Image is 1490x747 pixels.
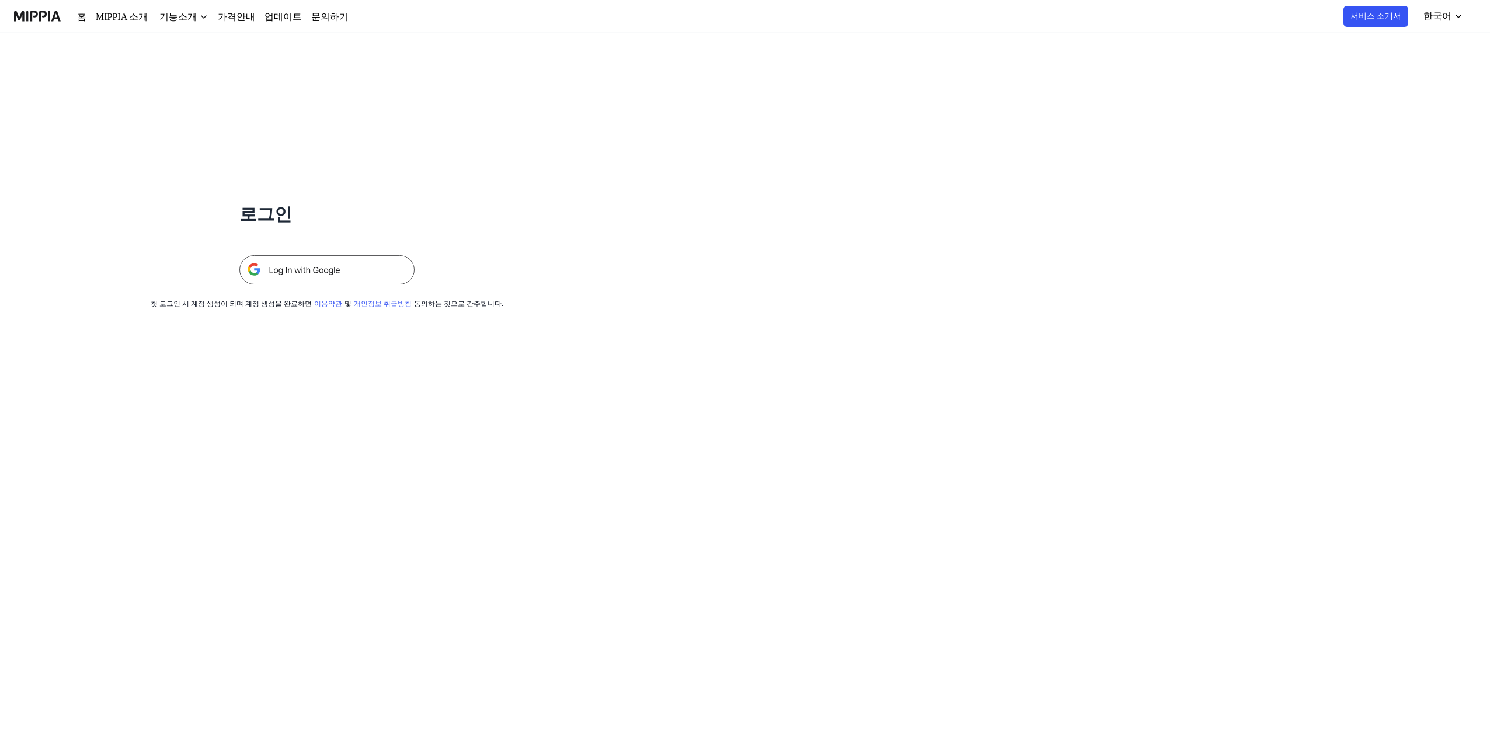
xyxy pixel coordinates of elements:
div: 첫 로그인 시 계정 생성이 되며 계정 생성을 완료하면 및 동의하는 것으로 간주합니다. [177,298,476,309]
img: 구글 로그인 버튼 [239,255,415,284]
a: MIPPIA 소개 [95,10,144,24]
a: 가격안내 [209,10,242,24]
a: 문의하기 [293,10,326,24]
img: down [190,12,200,22]
button: 한국어 [1418,5,1470,28]
a: 홈 [77,10,85,24]
div: 한국어 [1425,9,1454,23]
div: 기능소개 [153,10,190,24]
button: 서비스 소개서 [1354,6,1412,27]
a: 이용약관 [316,300,340,308]
a: 개인정보 취급방침 [350,300,399,308]
h1: 로그인 [239,201,415,227]
button: 기능소개 [153,10,200,24]
a: 업데이트 [251,10,284,24]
